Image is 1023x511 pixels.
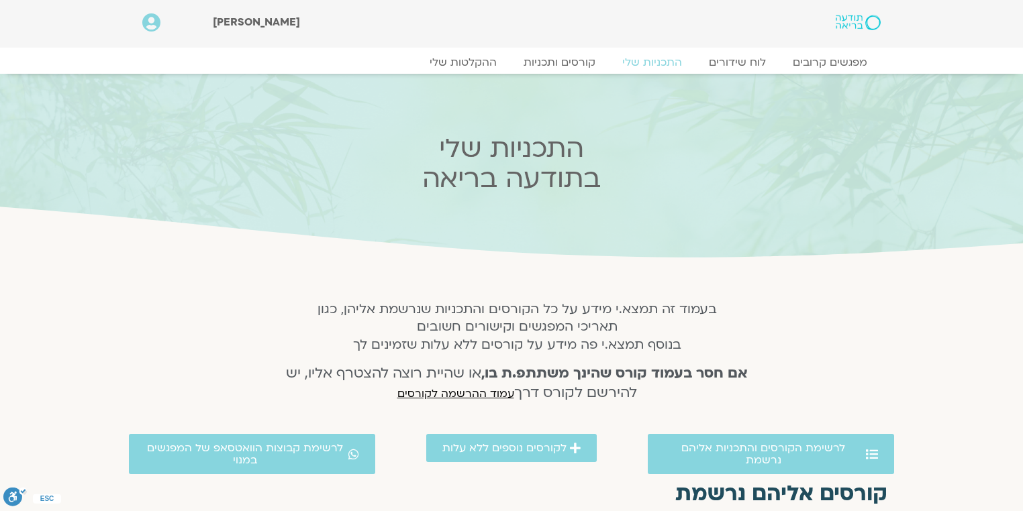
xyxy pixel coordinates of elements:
a: לוח שידורים [695,56,779,69]
a: לקורסים נוספים ללא עלות [426,434,597,462]
span: [PERSON_NAME] [213,15,300,30]
span: לרשימת קבוצות הוואטסאפ של המפגשים במנוי [145,442,345,466]
h2: התכניות שלי בתודעה בריאה [248,133,775,194]
span: לרשימת הקורסים והתכניות אליהם נרשמת [664,442,863,466]
h4: או שהיית רוצה להצטרף אליו, יש להירשם לקורס דרך [269,364,766,403]
a: לרשימת קבוצות הוואטסאפ של המפגשים במנוי [129,434,375,474]
h2: קורסים אליהם נרשמת [136,481,887,506]
strong: אם חסר בעמוד קורס שהינך משתתפ.ת בו, [481,363,748,383]
span: לקורסים נוספים ללא עלות [442,442,567,454]
nav: Menu [142,56,881,69]
a: קורסים ותכניות [510,56,609,69]
a: התכניות שלי [609,56,695,69]
a: לרשימת הקורסים והתכניות אליהם נרשמת [648,434,894,474]
a: ההקלטות שלי [416,56,510,69]
a: עמוד ההרשמה לקורסים [397,386,514,401]
h5: בעמוד זה תמצא.י מידע על כל הקורסים והתכניות שנרשמת אליהן, כגון תאריכי המפגשים וקישורים חשובים בנו... [269,300,766,353]
a: מפגשים קרובים [779,56,881,69]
